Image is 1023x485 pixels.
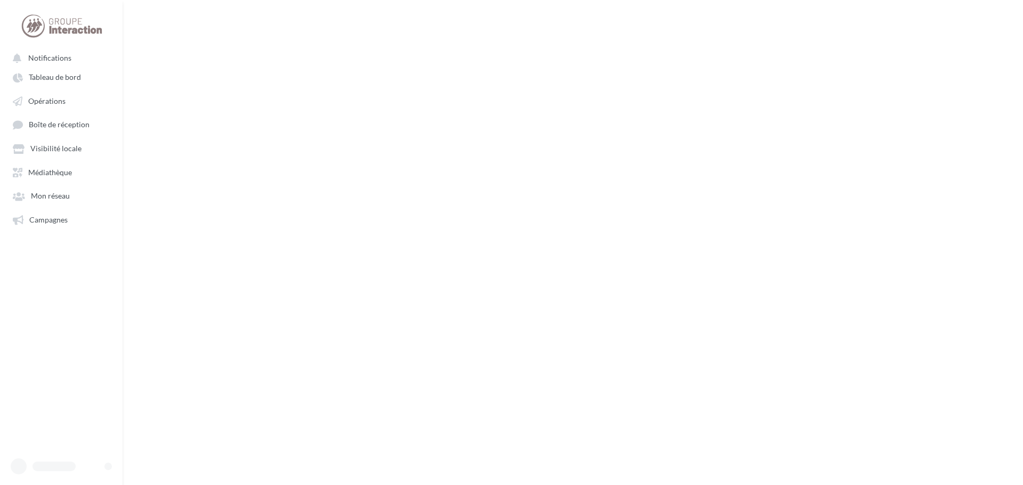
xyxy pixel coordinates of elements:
span: Campagnes [29,215,68,224]
span: Boîte de réception [29,120,90,129]
span: Visibilité locale [30,144,82,153]
span: Tableau de bord [29,73,81,82]
span: Médiathèque [28,168,72,177]
a: Visibilité locale [6,138,116,158]
a: Médiathèque [6,162,116,182]
a: Mon réseau [6,186,116,205]
span: Mon réseau [31,192,70,201]
a: Opérations [6,91,116,110]
span: Opérations [28,96,66,105]
a: Boîte de réception [6,114,116,134]
span: Notifications [28,53,71,62]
